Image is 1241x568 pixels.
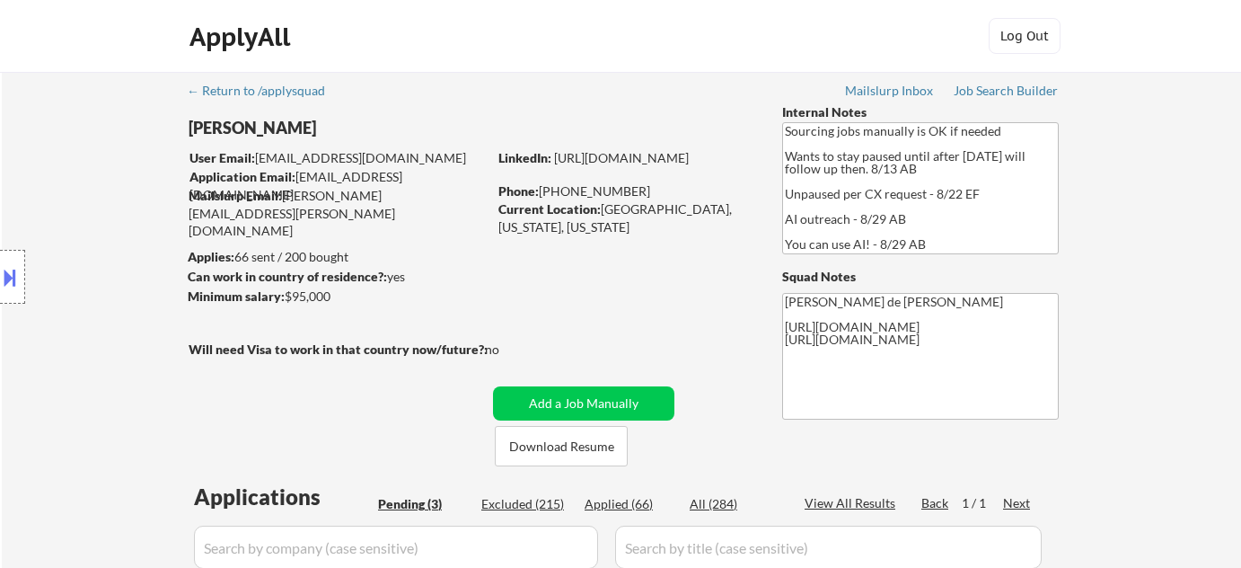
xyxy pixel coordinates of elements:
div: Applied (66) [585,495,674,513]
div: ← Return to /applysquad [187,84,342,97]
div: [PERSON_NAME] [189,117,558,139]
button: Add a Job Manually [493,386,674,421]
div: 66 sent / 200 bought [188,248,487,266]
strong: Will need Visa to work in that country now/future?: [189,342,488,357]
div: Next [1003,494,1032,512]
div: View All Results [805,494,901,512]
div: [EMAIL_ADDRESS][DOMAIN_NAME] [189,168,487,203]
div: Internal Notes [782,103,1059,121]
div: Squad Notes [782,268,1059,286]
div: Pending (3) [378,495,468,513]
div: yes [188,268,481,286]
strong: Phone: [498,183,539,199]
div: [GEOGRAPHIC_DATA], [US_STATE], [US_STATE] [498,200,753,235]
div: Job Search Builder [954,84,1059,97]
div: Applications [194,486,372,508]
div: [PHONE_NUMBER] [498,182,753,200]
div: Excluded (215) [481,495,571,513]
button: Download Resume [495,426,628,466]
a: Mailslurp Inbox [845,84,935,102]
strong: Current Location: [498,201,601,217]
div: Back [921,494,950,512]
div: Mailslurp Inbox [845,84,935,97]
button: Log Out [989,18,1061,54]
div: [PERSON_NAME][EMAIL_ADDRESS][PERSON_NAME][DOMAIN_NAME] [189,187,487,240]
div: no [485,341,536,359]
strong: LinkedIn: [498,150,551,165]
div: 1 / 1 [962,494,1003,512]
div: ApplyAll [189,22,295,52]
a: [URL][DOMAIN_NAME] [554,150,689,165]
div: $95,000 [188,288,487,306]
a: ← Return to /applysquad [187,84,342,102]
div: [EMAIL_ADDRESS][DOMAIN_NAME] [189,149,487,167]
a: Job Search Builder [954,84,1059,102]
div: All (284) [690,495,779,513]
